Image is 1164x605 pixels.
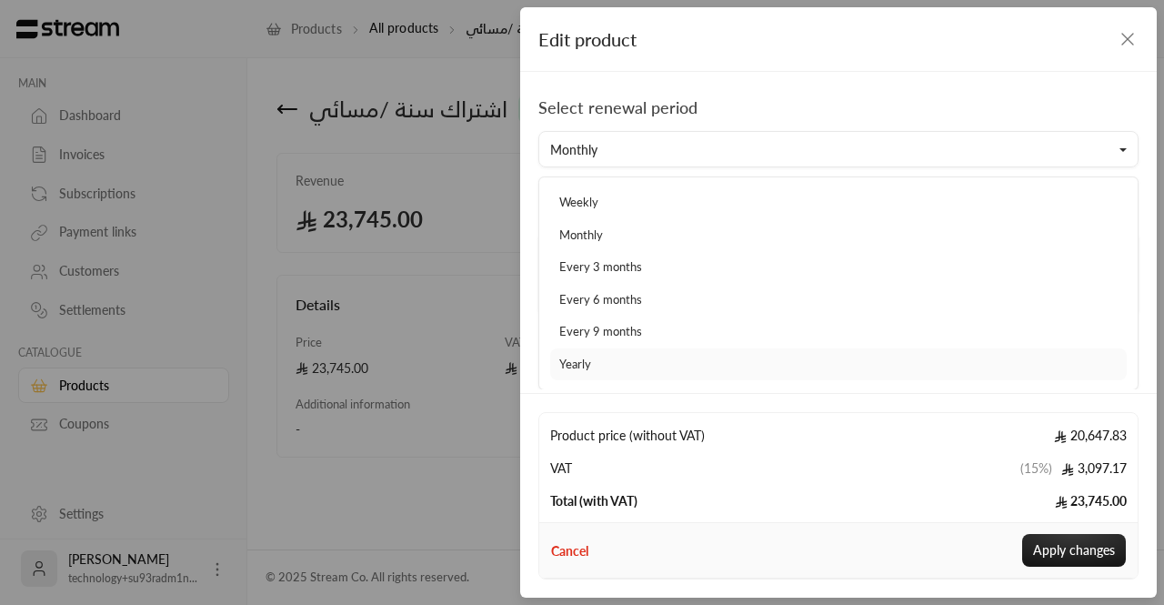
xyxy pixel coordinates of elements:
button: Apply changes [1022,534,1126,567]
span: 20,647.83 [1054,428,1127,443]
span: Total (with VAT) [550,493,637,509]
a: Monthly [550,219,1127,252]
span: 23,745.00 [1055,493,1127,509]
label: Select renewal period [538,95,697,120]
span: VAT [550,460,572,476]
a: Every 3 months [550,251,1127,284]
a: Every 9 months [550,316,1127,348]
a: Weekly [550,187,1127,219]
span: 3,097.17 [1061,460,1127,476]
a: Yearly [550,348,1127,381]
span: ( 15% ) [1020,460,1052,476]
a: Every 6 months [550,284,1127,317]
button: Monthly [538,131,1139,167]
span: Edit product [538,28,637,50]
span: Product price (without VAT) [550,428,705,443]
button: Cancel [551,541,588,560]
